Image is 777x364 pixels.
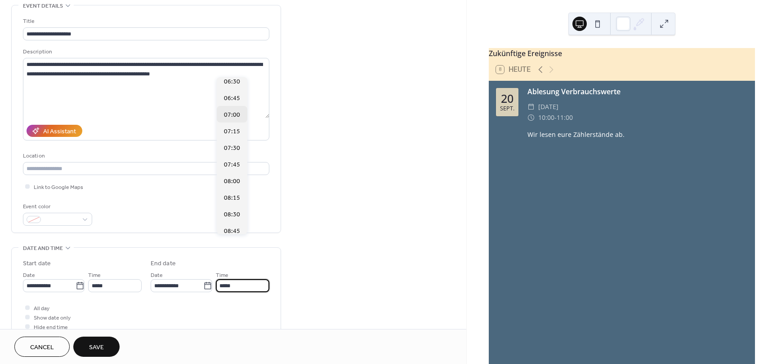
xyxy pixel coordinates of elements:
[23,259,51,268] div: Start date
[489,48,755,59] div: Zukünftige Ereignisse
[23,17,268,26] div: Title
[89,343,104,352] span: Save
[23,202,90,211] div: Event color
[224,210,240,219] span: 08:30
[538,101,558,112] span: [DATE]
[14,337,70,357] button: Cancel
[224,110,240,120] span: 07:00
[34,304,49,313] span: All day
[43,127,76,136] div: AI Assistant
[23,271,35,280] span: Date
[224,94,240,103] span: 06:45
[151,271,163,280] span: Date
[34,183,83,192] span: Link to Google Maps
[23,244,63,253] span: Date and time
[224,144,240,153] span: 07:30
[224,77,240,87] span: 06:30
[538,112,554,123] span: 10:00
[500,106,514,112] div: Sept.
[557,112,573,123] span: 11:00
[23,47,268,57] div: Description
[527,130,748,139] div: Wir lesen eure Zählerstände ab.
[27,125,82,137] button: AI Assistant
[224,177,240,186] span: 08:00
[34,313,71,323] span: Show date only
[527,112,535,123] div: ​
[224,127,240,136] span: 07:15
[554,112,557,123] span: -
[224,227,240,236] span: 08:45
[224,193,240,203] span: 08:15
[216,271,228,280] span: Time
[224,160,240,170] span: 07:45
[501,93,514,104] div: 20
[73,337,120,357] button: Save
[151,259,176,268] div: End date
[527,101,535,112] div: ​
[23,1,63,11] span: Event details
[30,343,54,352] span: Cancel
[88,271,101,280] span: Time
[23,151,268,161] div: Location
[34,323,68,332] span: Hide end time
[527,86,748,97] div: Ablesung Verbrauchswerte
